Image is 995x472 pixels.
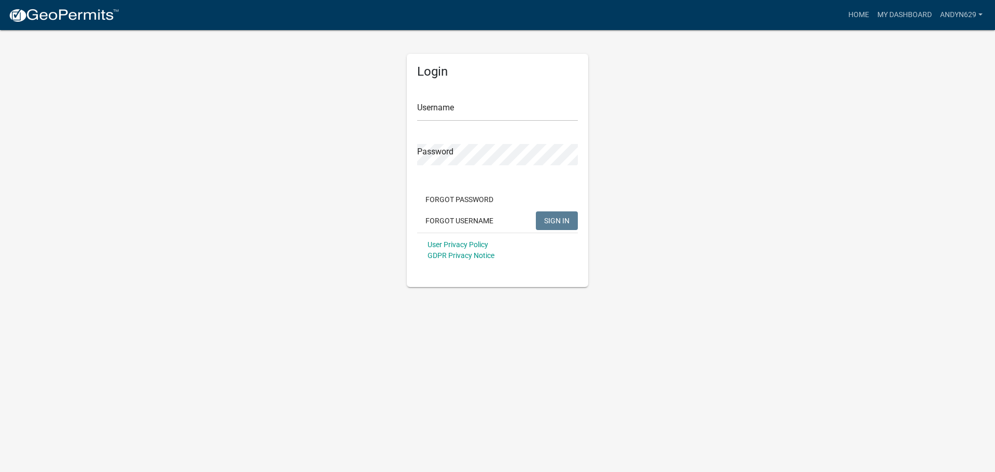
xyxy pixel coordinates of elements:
a: User Privacy Policy [428,240,488,249]
button: Forgot Username [417,211,502,230]
a: AndyN629 [936,5,987,25]
span: SIGN IN [544,216,570,224]
a: My Dashboard [873,5,936,25]
button: Forgot Password [417,190,502,209]
a: Home [844,5,873,25]
a: GDPR Privacy Notice [428,251,494,260]
button: SIGN IN [536,211,578,230]
h5: Login [417,64,578,79]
